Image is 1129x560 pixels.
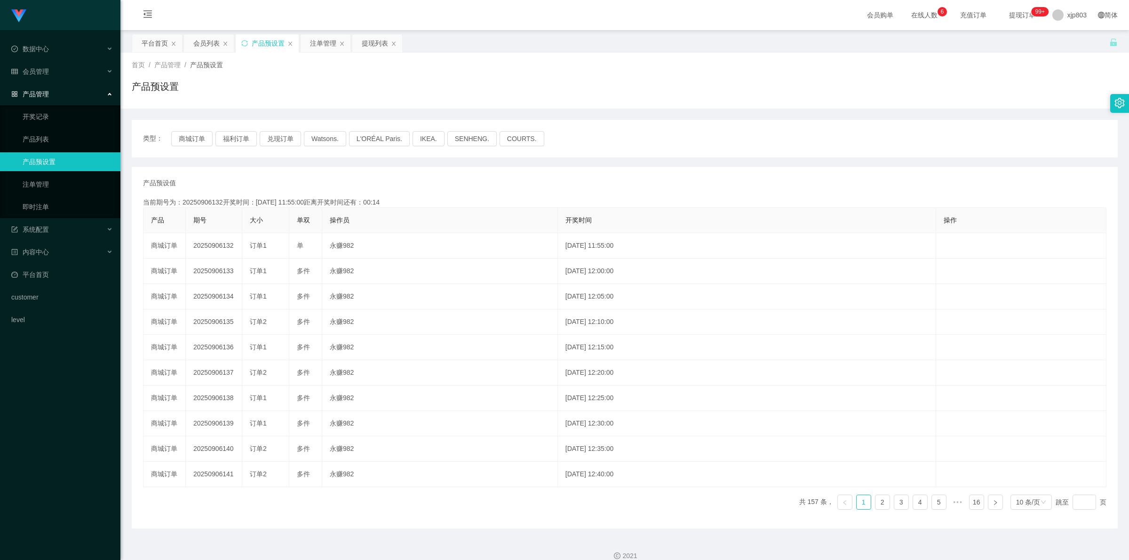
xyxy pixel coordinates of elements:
span: 产品 [151,216,164,224]
li: 共 157 条， [799,495,834,510]
td: 永赚982 [322,233,558,259]
a: 图标: dashboard平台首页 [11,265,113,284]
td: 20250906141 [186,462,242,487]
span: ••• [950,495,965,510]
td: 商城订单 [143,259,186,284]
i: 图标: close [391,41,397,47]
i: 图标: close [171,41,176,47]
td: [DATE] 12:30:00 [558,411,936,436]
td: 商城订单 [143,335,186,360]
span: 充值订单 [955,12,991,18]
button: IKEA. [413,131,445,146]
span: 在线人数 [906,12,942,18]
button: 商城订单 [171,131,213,146]
i: 图标: left [842,500,848,505]
div: 当前期号为：20250906132开奖时间：[DATE] 11:55:00距离开奖时间还有：00:14 [143,197,1106,207]
td: 商城订单 [143,360,186,386]
i: 图标: global [1098,12,1105,18]
td: 20250906139 [186,411,242,436]
span: 多件 [297,318,310,325]
span: 数据中心 [11,45,49,53]
td: 20250906132 [186,233,242,259]
span: 订单1 [250,292,267,300]
i: 图标: table [11,68,18,75]
a: 3 [894,495,908,509]
li: 下一页 [988,495,1003,510]
span: 首页 [132,61,145,69]
a: 产品列表 [23,130,113,149]
span: 多件 [297,343,310,351]
td: 永赚982 [322,259,558,284]
td: [DATE] 12:40:00 [558,462,936,487]
span: 订单2 [250,369,267,376]
a: 2 [875,495,890,509]
a: 注单管理 [23,175,113,194]
i: 图标: check-circle-o [11,46,18,52]
i: 图标: down [1041,499,1046,506]
a: 即时注单 [23,197,113,216]
i: 图标: copyright [614,552,620,559]
li: 3 [894,495,909,510]
button: SENHENG. [447,131,497,146]
td: 商城订单 [143,411,186,436]
span: 产品预设置 [190,61,223,69]
i: 图标: sync [241,40,248,47]
span: 多件 [297,470,310,478]
a: 产品预设置 [23,152,113,171]
span: 单 [297,242,303,249]
td: [DATE] 12:20:00 [558,360,936,386]
div: 跳至 页 [1056,495,1106,510]
span: 单双 [297,216,310,224]
span: 多件 [297,292,310,300]
span: 多件 [297,267,310,275]
li: 2 [875,495,890,510]
span: 大小 [250,216,263,224]
i: 图标: setting [1114,98,1125,108]
a: customer [11,288,113,307]
i: 图标: right [993,500,998,505]
button: 福利订单 [215,131,257,146]
td: 永赚982 [322,360,558,386]
li: 4 [913,495,928,510]
td: 永赚982 [322,335,558,360]
a: 开奖记录 [23,107,113,126]
span: 会员管理 [11,68,49,75]
div: 提现列表 [362,34,388,52]
td: 永赚982 [322,386,558,411]
a: level [11,310,113,329]
td: [DATE] 12:00:00 [558,259,936,284]
div: 10 条/页 [1016,495,1040,509]
li: 1 [856,495,871,510]
span: 内容中心 [11,248,49,256]
span: 订单1 [250,267,267,275]
td: 20250906138 [186,386,242,411]
td: 永赚982 [322,284,558,309]
span: 类型： [143,131,171,146]
span: 开奖时间 [565,216,592,224]
span: 订单2 [250,470,267,478]
h1: 产品预设置 [132,79,179,94]
span: 订单1 [250,343,267,351]
a: 1 [857,495,871,509]
td: 20250906140 [186,436,242,462]
td: 商城订单 [143,386,186,411]
td: 永赚982 [322,436,558,462]
span: 产品管理 [11,90,49,98]
i: 图标: profile [11,249,18,255]
li: 向后 5 页 [950,495,965,510]
td: 永赚982 [322,309,558,335]
td: 20250906136 [186,335,242,360]
td: [DATE] 12:15:00 [558,335,936,360]
td: [DATE] 12:05:00 [558,284,936,309]
span: 操作员 [330,216,350,224]
span: 操作 [944,216,957,224]
button: COURTS. [500,131,544,146]
td: 商城订单 [143,233,186,259]
img: logo.9652507e.png [11,9,26,23]
li: 上一页 [837,495,852,510]
div: 会员列表 [193,34,220,52]
sup: 6 [938,7,947,16]
i: 图标: close [339,41,345,47]
td: [DATE] 12:10:00 [558,309,936,335]
td: 商城订单 [143,462,186,487]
